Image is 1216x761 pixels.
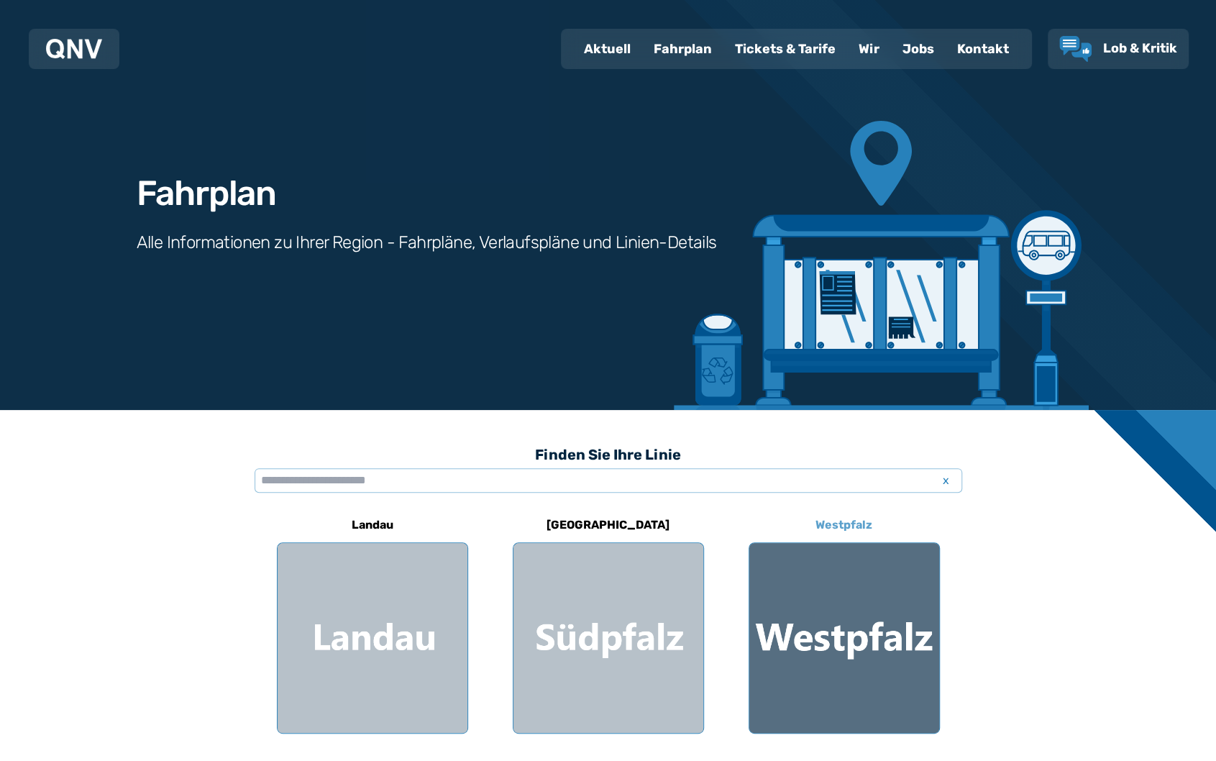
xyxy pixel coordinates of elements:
a: Tickets & Tarife [723,30,847,68]
img: QNV Logo [46,39,102,59]
h1: Fahrplan [137,176,276,211]
a: Westpfalz Region Westpfalz [749,508,940,734]
a: QNV Logo [46,35,102,63]
a: Wir [847,30,891,68]
a: Fahrplan [642,30,723,68]
h6: [GEOGRAPHIC_DATA] [541,514,675,537]
a: Lob & Kritik [1059,36,1177,62]
h6: Westpfalz [810,514,878,537]
span: x [936,472,956,489]
a: Landau Region Landau [277,508,468,734]
a: Kontakt [946,30,1020,68]
h3: Alle Informationen zu Ihrer Region - Fahrpläne, Verlaufspläne und Linien-Details [137,231,717,254]
a: Aktuell [572,30,642,68]
h3: Finden Sie Ihre Linie [255,439,962,470]
span: Lob & Kritik [1103,40,1177,56]
h6: Landau [346,514,399,537]
a: [GEOGRAPHIC_DATA] Region Südpfalz [513,508,704,734]
a: Jobs [891,30,946,68]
